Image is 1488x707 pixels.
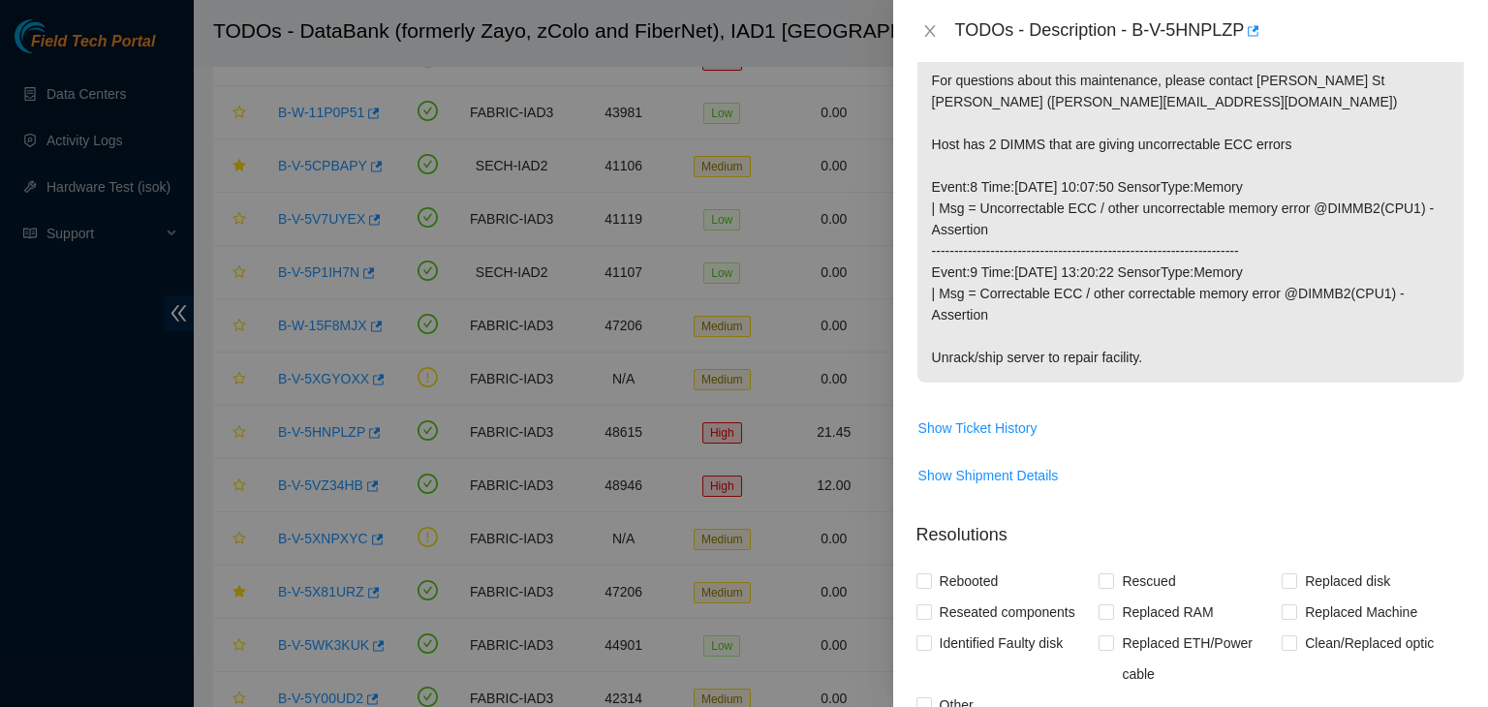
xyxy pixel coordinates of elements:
span: Replaced ETH/Power cable [1114,628,1282,690]
span: Replaced RAM [1114,597,1221,628]
button: Show Ticket History [917,413,1038,444]
button: Show Shipment Details [917,460,1060,491]
span: Reseated components [932,597,1083,628]
span: Replaced Machine [1297,597,1425,628]
span: Show Shipment Details [918,465,1059,486]
button: Close [916,22,944,41]
span: Clean/Replaced optic [1297,628,1441,659]
span: Identified Faulty disk [932,628,1071,659]
span: Rebooted [932,566,1007,597]
span: Show Ticket History [918,417,1038,439]
span: close [922,23,938,39]
span: Rescued [1114,566,1183,597]
p: For questions about this maintenance, please contact [PERSON_NAME] St [PERSON_NAME] ([PERSON_NAME... [917,55,1464,383]
span: Replaced disk [1297,566,1398,597]
div: TODOs - Description - B-V-5HNPLZP [955,15,1465,46]
p: Resolutions [916,507,1465,548]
